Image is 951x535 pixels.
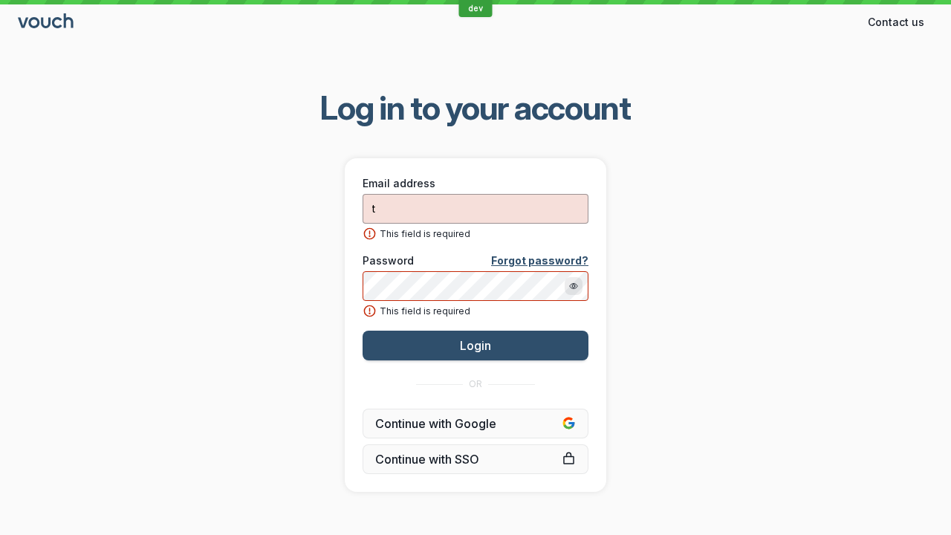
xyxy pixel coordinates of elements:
a: Go to sign in [18,16,76,29]
span: Password [363,253,414,268]
span: OR [469,378,482,390]
button: Continue with Google [363,409,588,438]
span: Email address [363,176,435,191]
a: Forgot password? [491,253,588,268]
span: This field is required [380,304,470,319]
span: Contact us [868,15,924,30]
button: Contact us [859,10,933,34]
a: Continue with SSO [363,444,588,474]
span: Continue with SSO [375,452,576,467]
span: Log in to your account [320,87,631,129]
button: Login [363,331,588,360]
span: Login [460,338,491,353]
span: Continue with Google [375,416,576,431]
button: Show password [565,277,582,295]
span: This field is required [380,227,470,241]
